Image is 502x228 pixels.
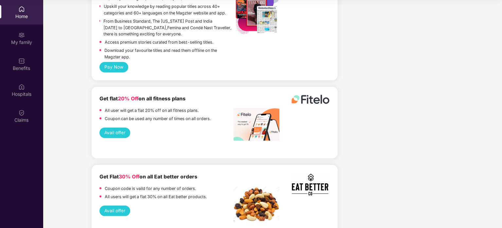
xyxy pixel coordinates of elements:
[18,6,25,12] img: svg+xml;base64,PHN2ZyBpZD0iSG9tZSIgeG1sbnM9Imh0dHA6Ly93d3cudzMub3JnLzIwMDAvc3ZnIiB3aWR0aD0iMjAiIG...
[118,95,138,102] span: 20% Off
[99,174,197,180] b: Get Flat on all Eat better orders
[99,62,129,73] button: Pay Now
[234,108,279,141] img: image%20fitelo.jpeg
[18,32,25,38] img: svg+xml;base64,PHN2ZyB3aWR0aD0iMjAiIGhlaWdodD0iMjAiIHZpZXdCb3g9IjAgMCAyMCAyMCIgZmlsbD0ibm9uZSIgeG...
[99,128,131,138] button: Avail offer
[105,107,199,114] p: All user will get a flat 20% off on all fitness plans.
[291,173,330,197] img: Screenshot%202022-11-17%20at%202.10.19%20PM.png
[18,84,25,90] img: svg+xml;base64,PHN2ZyBpZD0iSG9zcGl0YWxzIiB4bWxucz0iaHR0cDovL3d3dy53My5vcmcvMjAwMC9zdmciIHdpZHRoPS...
[104,3,234,16] p: Upskill your knowledge by reading popular titles across 40+ categories and 60+ languages on the M...
[103,18,234,37] p: From Business Standard, The [US_STATE] Post and India [DATE] to [GEOGRAPHIC_DATA],Femina and Cond...
[99,206,131,216] button: Avail offer
[105,194,207,200] p: All users will get a flat 30% on all Eat better products.
[99,95,186,102] b: Get flat on all fitness plans
[234,186,279,221] img: Screenshot%202022-11-18%20at%2012.32.13%20PM.png
[18,58,25,64] img: svg+xml;base64,PHN2ZyBpZD0iQmVuZWZpdHMiIHhtbG5zPSJodHRwOi8vd3d3LnczLm9yZy8yMDAwL3N2ZyIgd2lkdGg9Ij...
[119,174,139,180] span: 30% Off
[105,185,196,192] p: Coupon code is vaild for any number of orders.
[104,47,234,60] p: Download your favourite titles and read them offline on the Magzter app.
[291,95,330,104] img: fitelo%20logo.png
[105,39,213,46] p: Access premium stories curated from best-selling titles.
[18,110,25,116] img: svg+xml;base64,PHN2ZyBpZD0iQ2xhaW0iIHhtbG5zPSJodHRwOi8vd3d3LnczLm9yZy8yMDAwL3N2ZyIgd2lkdGg9IjIwIi...
[105,115,211,122] p: Coupon can be used any number of times on all orders.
